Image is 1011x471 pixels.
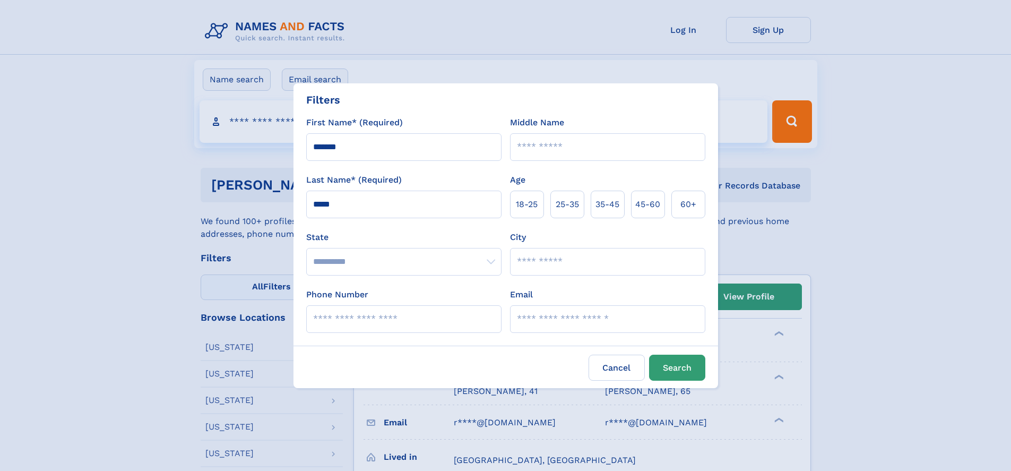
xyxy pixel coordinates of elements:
[516,198,538,211] span: 18‑25
[510,288,533,301] label: Email
[306,92,340,108] div: Filters
[510,174,525,186] label: Age
[595,198,619,211] span: 35‑45
[635,198,660,211] span: 45‑60
[306,288,368,301] label: Phone Number
[306,231,502,244] label: State
[589,355,645,381] label: Cancel
[306,116,403,129] label: First Name* (Required)
[306,174,402,186] label: Last Name* (Required)
[680,198,696,211] span: 60+
[649,355,705,381] button: Search
[510,231,526,244] label: City
[556,198,579,211] span: 25‑35
[510,116,564,129] label: Middle Name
